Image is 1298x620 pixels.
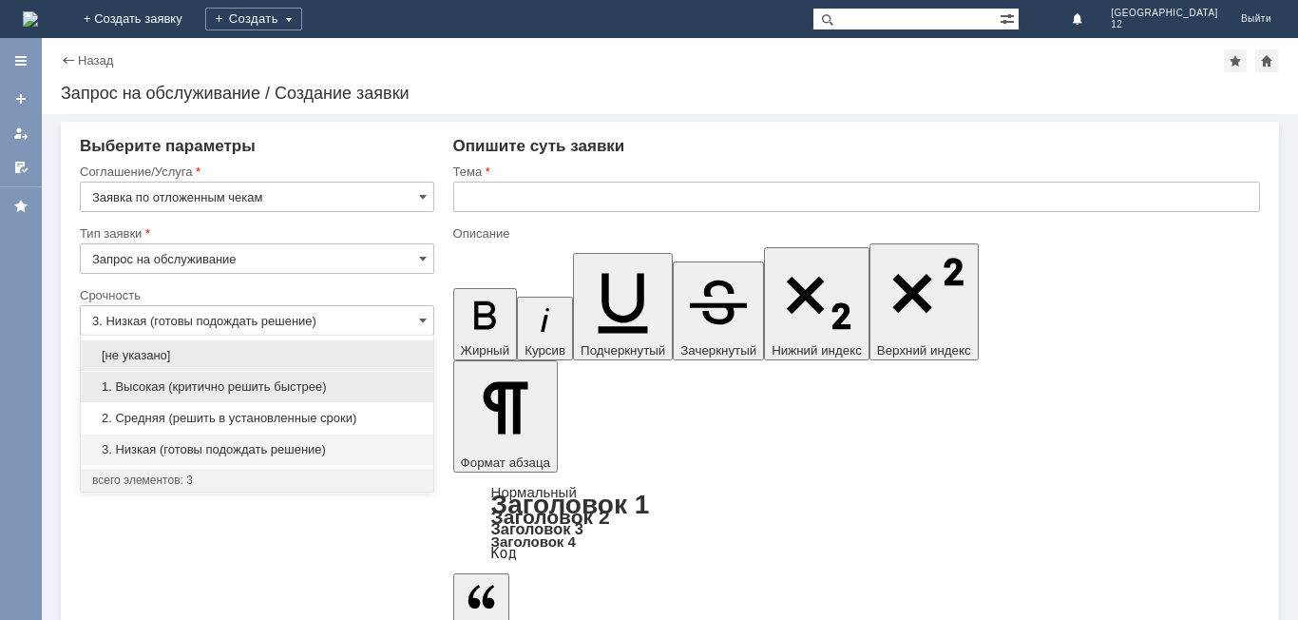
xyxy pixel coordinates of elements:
a: Мои согласования [6,152,36,183]
div: Тема [453,165,1256,178]
div: всего элементов: 3 [92,473,422,488]
button: Зачеркнутый [673,262,764,360]
a: Заголовок 2 [491,506,610,528]
span: 2. Средняя (решить в установленные сроки) [92,411,422,426]
span: 1. Высокая (критично решить быстрее) [92,379,422,395]
a: Мои заявки [6,118,36,148]
button: Верхний индекс [869,243,979,360]
button: Подчеркнутый [573,253,673,360]
span: Подчеркнутый [581,343,665,358]
span: Верхний индекс [877,343,971,358]
span: Нижний индекс [772,343,862,358]
a: Заголовок 3 [491,520,583,537]
span: Зачеркнутый [680,343,756,358]
div: Добавить в избранное [1224,49,1247,72]
div: Запрос на обслуживание / Создание заявки [61,84,1279,103]
button: Нижний индекс [764,247,869,360]
a: Нормальный [491,484,577,500]
span: Выберите параметры [80,137,256,155]
span: 3. Низкая (готовы подождать решение) [92,442,422,457]
div: Срочность [80,289,430,301]
a: Назад [78,53,113,68]
a: Создать заявку [6,84,36,114]
img: logo [23,11,38,27]
span: Курсив [525,343,565,358]
span: Опишите суть заявки [453,137,625,155]
div: Соглашение/Услуга [80,165,430,178]
span: 12 [1111,19,1218,30]
span: Формат абзаца [461,455,550,470]
div: Сделать домашней страницей [1255,49,1278,72]
button: Жирный [453,288,518,360]
a: Заголовок 4 [491,533,576,550]
div: Тип заявки [80,227,430,240]
a: Код [491,545,517,562]
div: Создать [205,8,302,30]
div: Описание [453,227,1256,240]
span: [GEOGRAPHIC_DATA] [1111,8,1218,19]
a: Перейти на домашнюю страницу [23,11,38,27]
div: Формат абзаца [453,486,1260,560]
a: Заголовок 1 [491,490,650,519]
button: Формат абзаца [453,360,558,473]
span: Расширенный поиск [1000,9,1019,27]
span: [не указано] [92,348,422,363]
button: Курсив [517,297,573,360]
span: Жирный [461,343,510,358]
